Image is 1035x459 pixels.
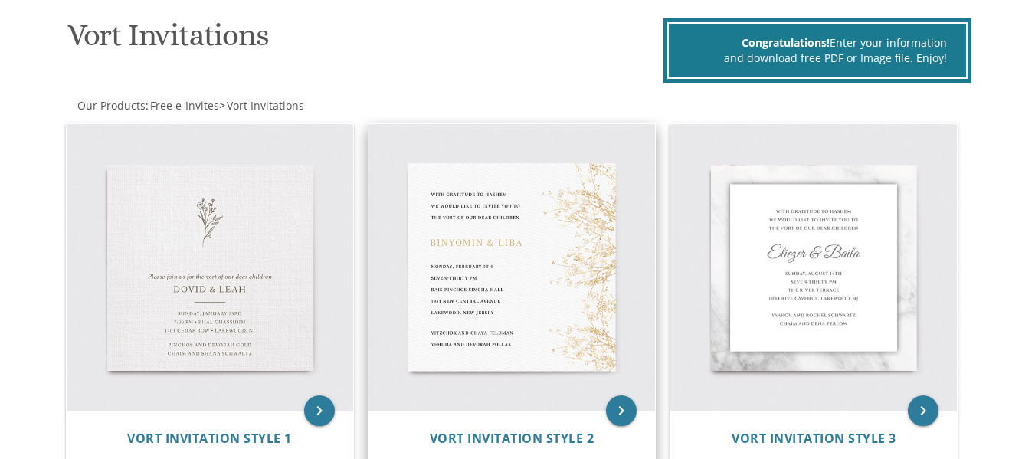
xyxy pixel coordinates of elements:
[67,124,353,411] img: Vort Invitation Style 1
[127,431,292,446] a: Vort Invitation Style 1
[67,18,660,64] h1: Vort Invitations
[908,395,938,426] a: keyboard_arrow_right
[150,98,219,113] span: Free e-Invites
[225,98,304,113] a: Vort Invitations
[430,430,594,447] span: Vort Invitation Style 2
[688,51,947,66] div: and download free PDF or Image file. Enjoy!
[732,431,896,446] a: Vort Invitation Style 3
[64,98,517,113] div: :
[670,124,957,411] img: Vort Invitation Style 3
[742,35,830,50] span: Congratulations!
[127,430,292,447] span: Vort Invitation Style 1
[304,395,335,426] a: keyboard_arrow_right
[227,98,304,113] span: Vort Invitations
[149,98,219,113] a: Free e-Invites
[732,430,896,447] span: Vort Invitation Style 3
[219,98,304,113] span: >
[430,431,594,446] a: Vort Invitation Style 2
[76,98,146,113] a: Our Products
[606,395,637,426] a: keyboard_arrow_right
[688,35,947,51] div: Enter your information
[368,124,655,411] img: Vort Invitation Style 2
